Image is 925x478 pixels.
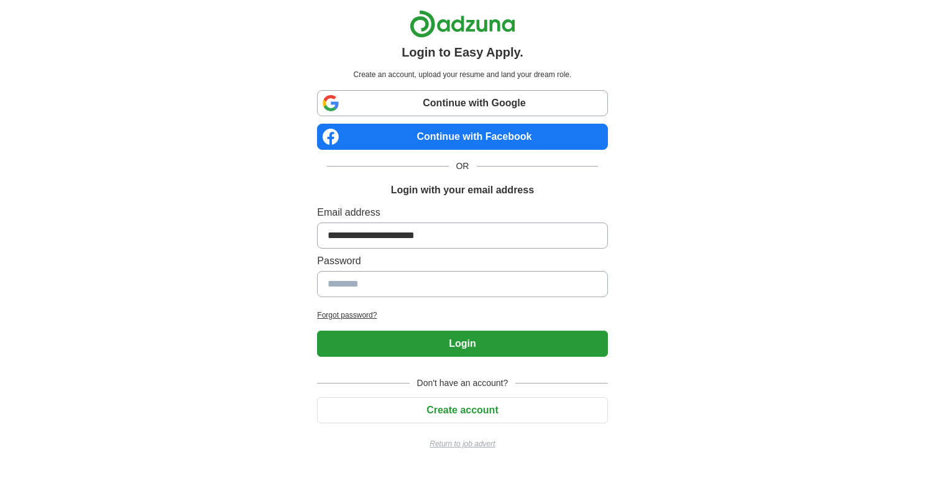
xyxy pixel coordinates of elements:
a: Return to job advert [317,438,607,449]
img: Adzuna logo [410,10,515,38]
label: Email address [317,205,607,220]
label: Password [317,254,607,269]
button: Create account [317,397,607,423]
p: Create an account, upload your resume and land your dream role. [320,69,605,80]
a: Forgot password? [317,310,607,321]
a: Continue with Google [317,90,607,116]
span: Don't have an account? [410,377,516,390]
span: OR [449,160,477,173]
h1: Login with your email address [391,183,534,198]
a: Create account [317,405,607,415]
h1: Login to Easy Apply. [402,43,523,62]
a: Continue with Facebook [317,124,607,150]
button: Login [317,331,607,357]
